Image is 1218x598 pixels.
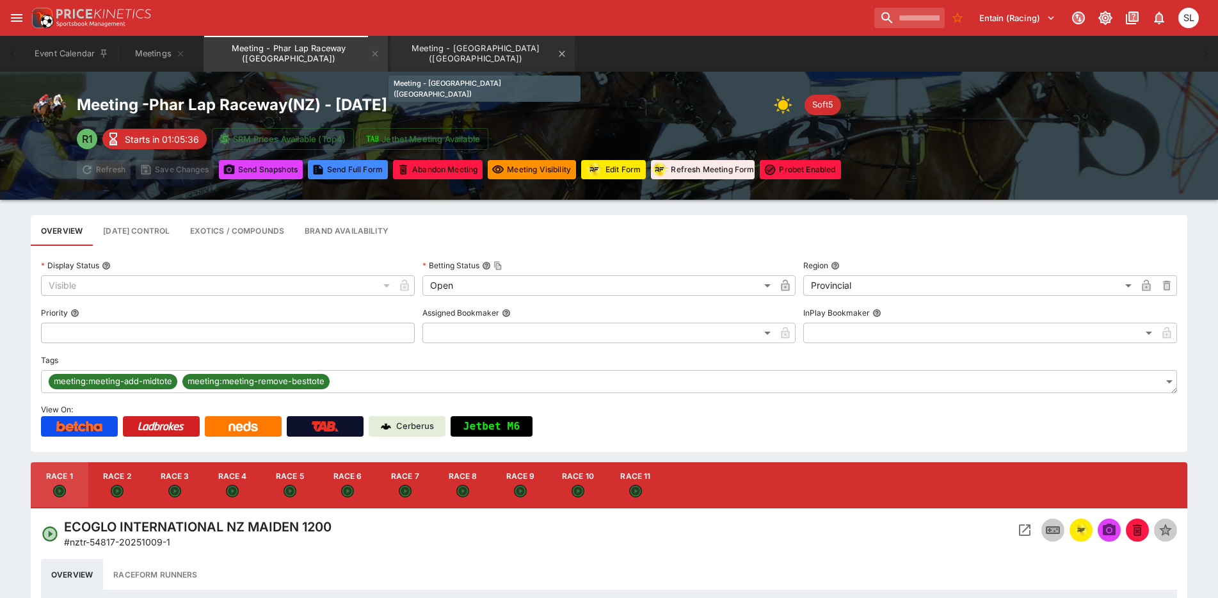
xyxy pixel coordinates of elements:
[1067,6,1090,29] button: Connected to PK
[399,485,412,497] svg: Open
[629,485,642,497] svg: Open
[514,485,527,497] svg: Open
[1126,522,1149,535] span: Mark an event as closed and abandoned.
[41,559,103,590] button: Overview
[180,215,294,246] button: View and edit meeting dividends and compounds.
[803,275,1136,296] div: Provincial
[41,405,73,414] span: View On:
[261,462,319,508] button: Race 5
[5,6,28,29] button: open drawer
[366,133,379,145] img: jetbet-logo.svg
[1148,6,1171,29] button: Notifications
[760,160,840,179] button: Toggle ProBet for every event in this meeting
[226,485,239,497] svg: Open
[805,99,841,111] span: Soft5
[31,92,67,128] img: horse_racing.png
[219,160,303,179] button: Send Snapshots
[56,21,125,27] img: Sportsbook Management
[1013,519,1036,542] button: Open Event
[805,95,841,115] div: Track Condition: Soft5
[312,421,339,432] img: TabNZ
[434,462,492,508] button: Race 8
[41,307,68,318] p: Priority
[972,8,1063,28] button: Select Tenant
[493,261,502,270] button: Copy To Clipboard
[228,421,257,432] img: Neds
[31,462,88,508] button: Race 1
[341,485,354,497] svg: Open
[212,128,354,150] button: SRM Prices Available (Top4)
[585,161,603,177] img: racingform.png
[56,421,102,432] img: Betcha
[774,92,799,118] div: Weather: Fine
[422,307,499,318] p: Assigned Bookmaker
[1121,6,1144,29] button: Documentation
[88,462,146,508] button: Race 2
[502,309,511,318] button: Assigned Bookmaker
[119,36,201,72] button: Meetings
[125,133,199,146] p: Starts in 01:05:36
[572,485,584,497] svg: Open
[872,309,881,318] button: InPlay Bookmaker
[651,160,755,179] button: Refresh Meeting Form
[1178,8,1199,28] div: Singa Livett
[396,420,434,433] p: Cerberus
[319,462,376,508] button: Race 6
[359,128,488,150] button: Jetbet Meeting Available
[41,275,394,296] div: Visible
[204,462,261,508] button: Race 4
[168,485,181,497] svg: Open
[1174,4,1203,32] button: Singa Livett
[284,485,296,497] svg: Open
[393,160,483,179] button: Mark all events in meeting as closed and abandoned.
[1154,519,1177,542] button: Set Featured Event
[77,95,387,115] h2: Meeting - Phar Lap Raceway ( NZ ) - [DATE]
[146,462,204,508] button: Race 3
[111,485,124,497] svg: Open
[549,462,607,508] button: Race 10
[64,519,332,535] h4: ECOGLO INTERNATIONAL NZ MAIDEN 1200
[488,160,576,179] button: Set all events in meeting to specified visibility
[41,559,1177,590] div: basic tabs example
[64,535,170,549] p: Copy To Clipboard
[1073,523,1089,537] img: racingform.png
[422,275,776,296] div: Open
[1070,519,1093,542] button: racingform
[650,161,668,179] div: racingform
[831,261,840,270] button: Region
[492,462,549,508] button: Race 9
[103,559,207,590] button: Raceform Runners
[422,260,479,271] p: Betting Status
[41,355,58,366] p: Tags
[204,36,388,72] button: Meeting - Phar Lap Raceway (NZ)
[803,260,828,271] p: Region
[451,416,533,437] button: Jetbet M6
[456,485,469,497] svg: Open
[389,76,581,102] div: Meeting - [GEOGRAPHIC_DATA] ([GEOGRAPHIC_DATA])
[1098,519,1121,542] span: Send Snapshot
[1073,522,1089,538] div: racingform
[874,8,945,28] input: search
[53,485,66,497] svg: Open
[774,92,799,118] img: sun.png
[607,462,664,508] button: Race 11
[41,525,59,543] svg: Open
[308,160,388,179] button: Send Full Form
[947,8,968,28] button: No Bookmarks
[49,375,177,388] span: meeting:meeting-add-midtote
[182,375,330,388] span: meeting:meeting-remove-besttote
[93,215,180,246] button: Configure each race specific details at once
[585,161,603,179] div: racingform
[102,261,111,270] button: Display Status
[28,5,54,31] img: PriceKinetics Logo
[294,215,399,246] button: Configure brand availability for the meeting
[803,307,870,318] p: InPlay Bookmaker
[70,309,79,318] button: Priority
[376,462,434,508] button: Race 7
[31,215,93,246] button: Base meeting details
[482,261,491,270] button: Betting StatusCopy To Clipboard
[138,421,184,432] img: Ladbrokes
[581,160,646,179] button: Update RacingForm for all races in this meeting
[1094,6,1117,29] button: Toggle light/dark mode
[41,260,99,271] p: Display Status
